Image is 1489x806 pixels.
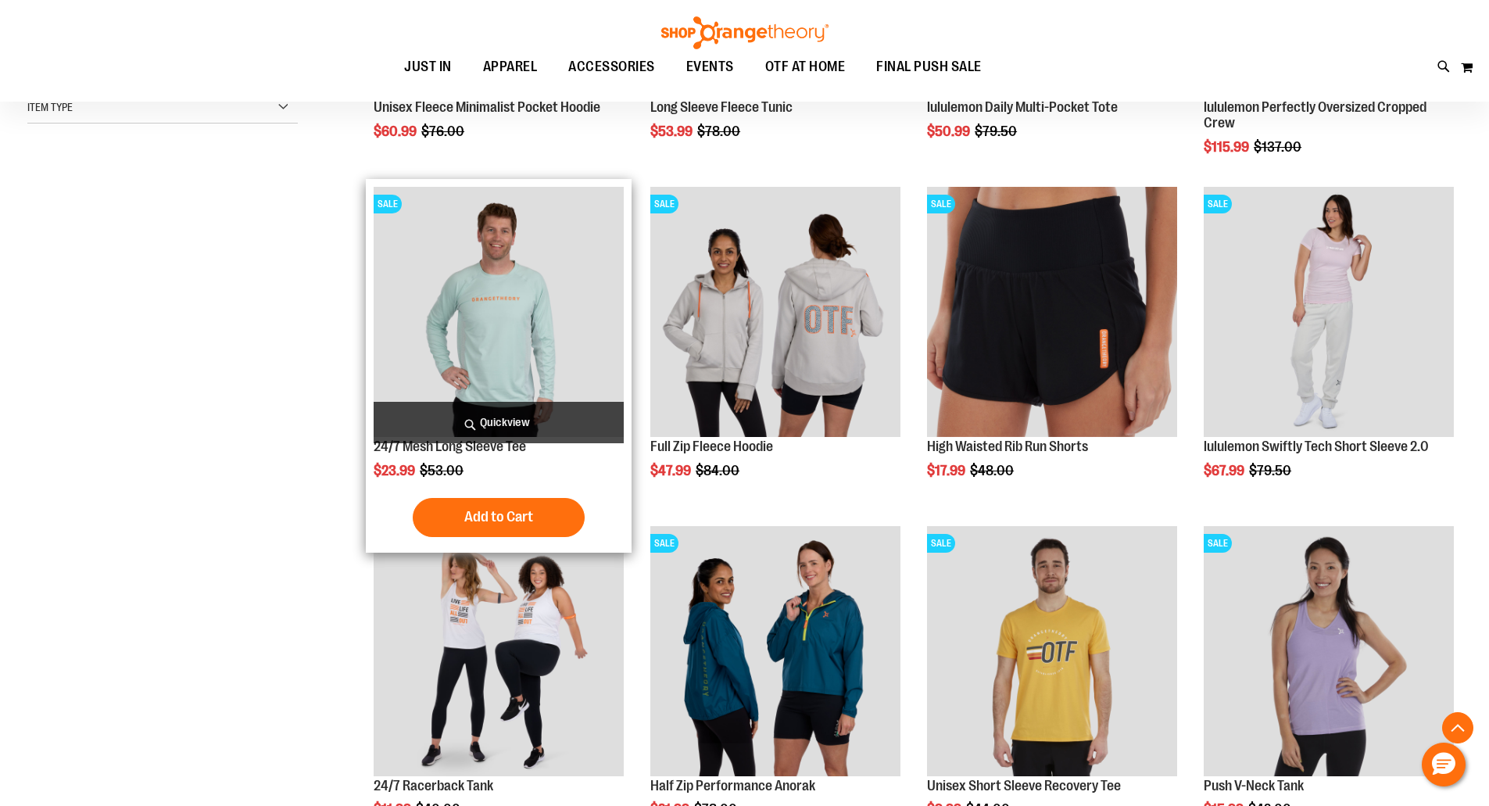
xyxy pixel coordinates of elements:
a: ACCESSORIES [553,49,671,85]
a: Quickview [374,402,624,443]
a: High Waisted Rib Run Shorts [927,439,1088,454]
span: APPAREL [483,49,538,84]
img: Shop Orangetheory [659,16,831,49]
div: product [366,179,632,553]
a: Half Zip Performance AnorakSALE [650,526,900,779]
a: lululemon Swiftly Tech Short Sleeve 2.0 [1204,439,1429,454]
span: OTF AT HOME [765,49,846,84]
span: SALE [374,195,402,213]
span: $67.99 [1204,463,1247,478]
a: Unisex Short Sleeve Recovery Tee [927,778,1121,793]
img: 24/7 Racerback Tank [374,526,624,776]
span: $47.99 [650,463,693,478]
span: $79.50 [1249,463,1294,478]
a: Half Zip Performance Anorak [650,778,815,793]
a: Product image for Unisex Short Sleeve Recovery TeeSALE [927,526,1177,779]
span: $53.00 [420,463,466,478]
a: Push V-Neck Tank [1204,778,1304,793]
a: Main Image of 1457091SALE [650,187,900,439]
a: lululemon Swiftly Tech Short Sleeve 2.0SALE [1204,187,1454,439]
a: Main Image of 1457095SALE [374,187,624,439]
span: $115.99 [1204,139,1251,155]
a: Product image for Push V-Neck TankSALE [1204,526,1454,779]
a: Long Sleeve Fleece Tunic [650,99,793,115]
span: $23.99 [374,463,417,478]
img: lululemon Swiftly Tech Short Sleeve 2.0 [1204,187,1454,437]
span: $17.99 [927,463,968,478]
span: $60.99 [374,124,419,139]
a: 24/7 Racerback Tank [374,778,493,793]
span: SALE [1204,195,1232,213]
img: Half Zip Performance Anorak [650,526,900,776]
span: Item Type [27,101,73,113]
span: $79.50 [975,124,1019,139]
a: High Waisted Rib Run ShortsSALE [927,187,1177,439]
img: Main Image of 1457091 [650,187,900,437]
a: JUST IN [388,49,467,85]
a: 24/7 Racerback TankSALE [374,526,624,779]
div: product [919,179,1185,518]
span: SALE [927,534,955,553]
span: $50.99 [927,124,972,139]
span: JUST IN [404,49,452,84]
a: FINAL PUSH SALE [861,49,997,84]
span: ACCESSORIES [568,49,655,84]
a: EVENTS [671,49,750,85]
a: lululemon Perfectly Oversized Cropped Crew [1204,99,1426,131]
div: product [1196,179,1462,518]
a: OTF AT HOME [750,49,861,85]
span: SALE [650,534,678,553]
button: Back To Top [1442,712,1473,743]
img: Product image for Unisex Short Sleeve Recovery Tee [927,526,1177,776]
button: Add to Cart [413,498,585,537]
span: SALE [650,195,678,213]
img: Main Image of 1457095 [374,187,624,437]
span: SALE [927,195,955,213]
span: Add to Cart [464,508,533,525]
a: lululemon Daily Multi-Pocket Tote [927,99,1118,115]
img: High Waisted Rib Run Shorts [927,187,1177,437]
a: APPAREL [467,49,553,85]
div: product [642,179,908,518]
span: $53.99 [650,124,695,139]
span: $78.00 [697,124,743,139]
a: 24/7 Mesh Long Sleeve Tee [374,439,526,454]
span: $76.00 [421,124,467,139]
button: Hello, have a question? Let’s chat. [1422,743,1466,786]
a: Full Zip Fleece Hoodie [650,439,773,454]
span: $48.00 [970,463,1016,478]
span: EVENTS [686,49,734,84]
a: Unisex Fleece Minimalist Pocket Hoodie [374,99,600,115]
img: Product image for Push V-Neck Tank [1204,526,1454,776]
span: $84.00 [696,463,742,478]
span: SALE [1204,534,1232,553]
span: $137.00 [1254,139,1304,155]
span: FINAL PUSH SALE [876,49,982,84]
